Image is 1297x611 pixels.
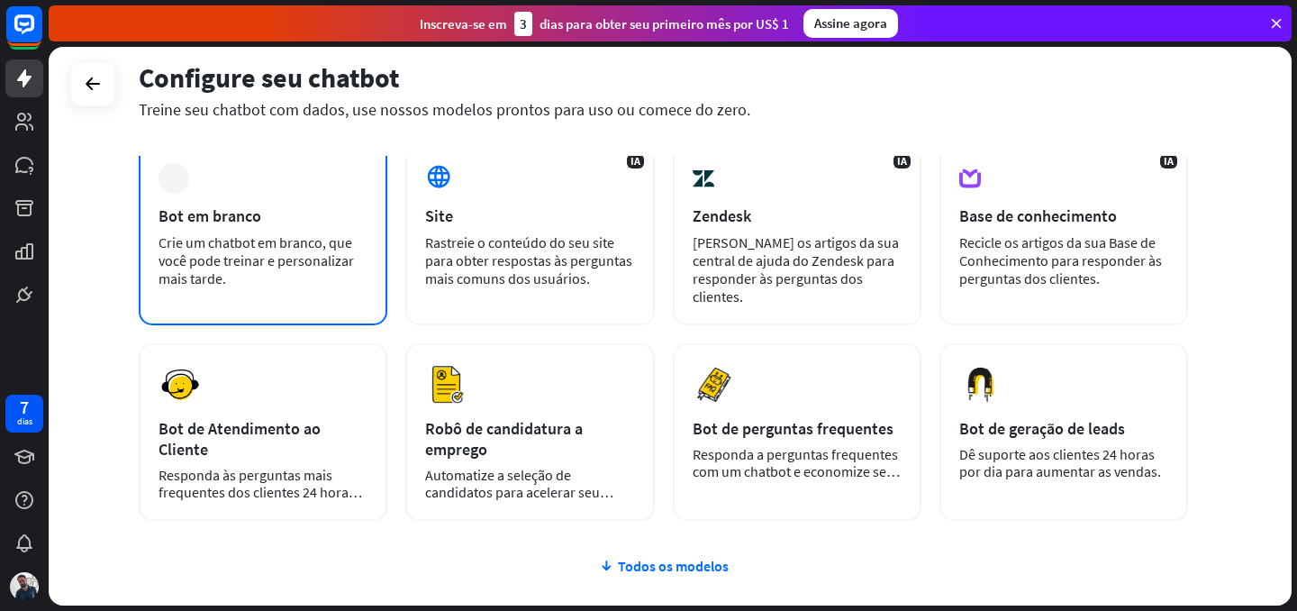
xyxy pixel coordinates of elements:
font: dias [17,415,32,427]
font: [PERSON_NAME] os artigos da sua central de ajuda do Zendesk para responder às perguntas dos clien... [693,233,899,305]
font: 7 [20,396,29,418]
font: Treine seu chatbot com dados, use nossos modelos prontos para uso ou comece do zero. [139,99,750,120]
button: Abra o widget de bate-papo do LiveChat [14,7,68,61]
font: 3 [520,15,527,32]
font: Responda a perguntas frequentes com um chatbot e economize seu tempo. [693,445,900,497]
font: Configure seu chatbot [139,60,399,95]
font: Base de conhecimento [959,205,1117,226]
font: Inscreva-se em [420,15,507,32]
font: Rastreie o conteúdo do seu site para obter respostas às perguntas mais comuns dos usuários. [425,233,632,287]
font: IA [897,154,907,168]
font: IA [1164,154,1174,168]
font: Dê suporte aos clientes 24 horas por dia para aumentar as vendas. [959,445,1161,480]
font: Site [425,205,453,226]
font: Zendesk [693,205,751,226]
font: Assine agora [814,14,887,32]
font: Robô de candidatura a emprego [425,418,583,460]
font: dias para obter seu primeiro mês por US$ 1 [540,15,789,32]
font: Crie um chatbot em branco, que você pode treinar e personalizar mais tarde. [159,233,354,287]
font: Bot de perguntas frequentes [693,418,893,439]
font: Responda às perguntas mais frequentes dos clientes 24 horas por dia, 7 dias por semana. [159,466,362,518]
font: Automatize a seleção de candidatos para acelerar seu processo de contratação. [425,466,613,518]
font: Bot de geração de leads [959,418,1125,439]
font: IA [630,154,640,168]
font: Recicle os artigos da sua Base de Conhecimento para responder às perguntas dos clientes. [959,233,1162,287]
font: Bot em branco [159,205,261,226]
font: Bot de Atendimento ao Cliente [159,418,321,460]
a: 7 dias [5,395,43,433]
font: Todos os modelos [618,557,729,575]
